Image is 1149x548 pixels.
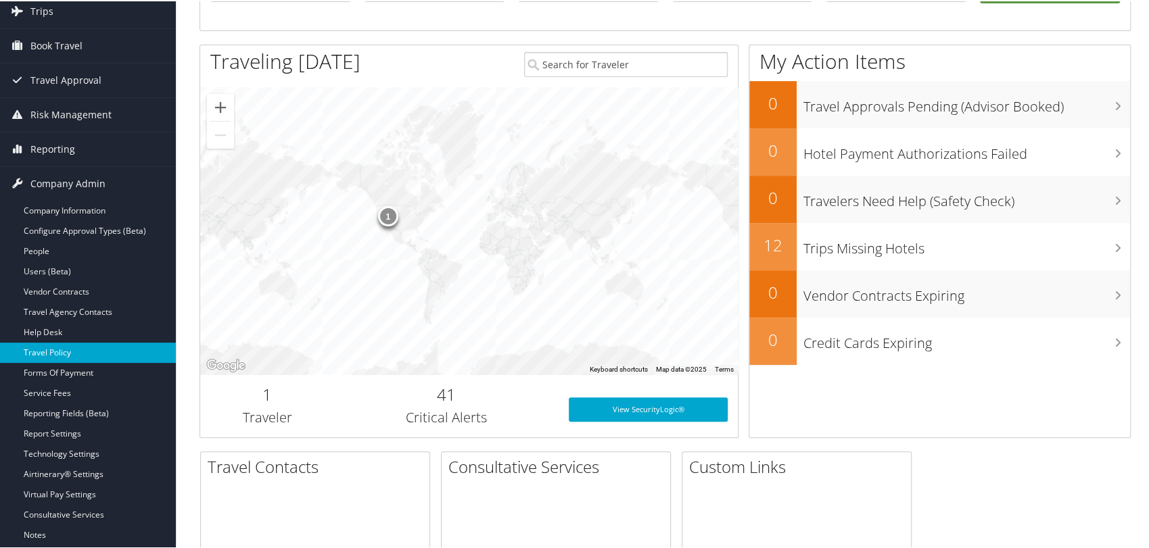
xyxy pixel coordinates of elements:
span: Map data ©2025 [656,364,707,372]
button: Zoom in [207,93,234,120]
span: Book Travel [30,28,83,61]
a: 0Credit Cards Expiring [749,316,1130,364]
h3: Credit Cards Expiring [803,326,1130,351]
a: 12Trips Missing Hotels [749,222,1130,269]
h2: 0 [749,280,797,303]
h2: 0 [749,327,797,350]
a: Terms (opens in new tab) [715,364,734,372]
input: Search for Traveler [524,51,728,76]
a: 0Hotel Payment Authorizations Failed [749,127,1130,174]
span: Risk Management [30,97,112,130]
button: Zoom out [207,120,234,147]
h3: Travel Approvals Pending (Advisor Booked) [803,89,1130,115]
h3: Hotel Payment Authorizations Failed [803,136,1130,162]
h2: 0 [749,91,797,114]
h3: Trips Missing Hotels [803,231,1130,257]
h2: Custom Links [689,454,911,477]
h3: Travelers Need Help (Safety Check) [803,184,1130,209]
img: Google [204,355,248,373]
h2: 1 [210,382,325,405]
a: 0Travel Approvals Pending (Advisor Booked) [749,80,1130,127]
span: Reporting [30,131,75,165]
a: 0Travelers Need Help (Safety Check) [749,174,1130,222]
h2: 12 [749,232,797,255]
h3: Traveler [210,407,325,426]
button: Keyboard shortcuts [590,364,648,373]
a: 0Vendor Contracts Expiring [749,269,1130,316]
a: Open this area in Google Maps (opens a new window) [204,355,248,373]
h2: 0 [749,185,797,208]
div: 1 [378,205,398,225]
h2: Travel Contacts [208,454,429,477]
h1: Traveling [DATE] [210,46,360,74]
a: View SecurityLogic® [569,396,728,420]
h3: Critical Alerts [345,407,548,426]
h2: 41 [345,382,548,405]
h3: Vendor Contracts Expiring [803,278,1130,304]
h2: 0 [749,138,797,161]
h1: My Action Items [749,46,1130,74]
span: Company Admin [30,166,105,199]
h2: Consultative Services [448,454,670,477]
span: Travel Approval [30,62,101,96]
